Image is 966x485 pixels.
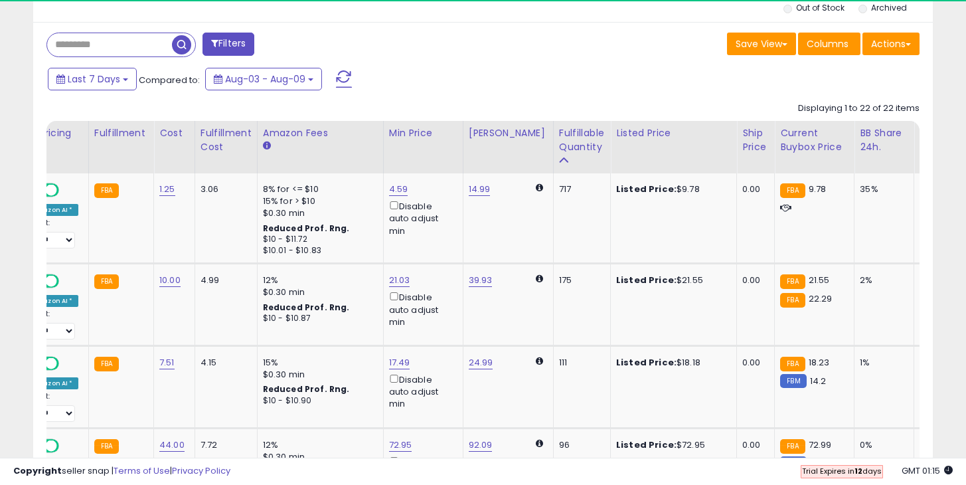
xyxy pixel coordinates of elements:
[854,466,862,476] b: 12
[616,357,726,369] div: $18.18
[559,357,600,369] div: 111
[94,439,119,454] small: FBA
[860,357,904,369] div: 1%
[798,102,920,115] div: Displaying 1 to 22 of 22 items
[616,274,677,286] b: Listed Price:
[389,438,412,452] a: 72.95
[389,372,453,411] div: Disable auto adjust min
[13,465,230,478] div: seller snap | |
[902,464,953,477] span: 2025-08-17 01:15 GMT
[810,375,827,387] span: 14.2
[616,274,726,286] div: $21.55
[94,274,119,289] small: FBA
[27,377,78,389] div: Amazon AI *
[780,183,805,198] small: FBA
[94,357,119,371] small: FBA
[389,274,410,287] a: 21.03
[559,126,605,154] div: Fulfillable Quantity
[13,464,62,477] strong: Copyright
[27,295,78,307] div: Amazon AI *
[780,293,805,308] small: FBA
[27,392,78,422] div: Preset:
[159,356,175,369] a: 7.51
[263,274,373,286] div: 12%
[780,274,805,289] small: FBA
[616,438,677,451] b: Listed Price:
[742,274,764,286] div: 0.00
[860,183,904,195] div: 35%
[860,439,904,451] div: 0%
[159,126,189,140] div: Cost
[559,439,600,451] div: 96
[780,126,848,154] div: Current Buybox Price
[57,276,78,287] span: OFF
[616,183,726,195] div: $9.78
[469,356,493,369] a: 24.99
[616,126,731,140] div: Listed Price
[263,439,373,451] div: 12%
[862,33,920,55] button: Actions
[94,126,148,140] div: Fulfillment
[780,374,806,388] small: FBM
[809,292,833,305] span: 22.29
[114,464,170,477] a: Terms of Use
[389,126,457,140] div: Min Price
[263,207,373,219] div: $0.30 min
[389,356,410,369] a: 17.49
[809,183,827,195] span: 9.78
[139,74,200,86] span: Compared to:
[202,33,254,56] button: Filters
[263,369,373,381] div: $0.30 min
[389,183,408,196] a: 4.59
[68,72,120,86] span: Last 7 Days
[159,438,185,452] a: 44.00
[263,302,350,313] b: Reduced Prof. Rng.
[616,439,726,451] div: $72.95
[201,274,247,286] div: 4.99
[742,357,764,369] div: 0.00
[201,183,247,195] div: 3.06
[798,33,860,55] button: Columns
[27,310,78,339] div: Preset:
[57,357,78,369] span: OFF
[263,195,373,207] div: 15% for > $10
[616,183,677,195] b: Listed Price:
[871,2,907,13] label: Archived
[263,357,373,369] div: 15%
[94,183,119,198] small: FBA
[57,185,78,196] span: OFF
[742,439,764,451] div: 0.00
[201,439,247,451] div: 7.72
[263,126,378,140] div: Amazon Fees
[263,183,373,195] div: 8% for <= $10
[780,357,805,371] small: FBA
[616,356,677,369] b: Listed Price:
[225,72,305,86] span: Aug-03 - Aug-09
[860,274,904,286] div: 2%
[802,466,882,476] span: Trial Expires in days
[159,274,181,287] a: 10.00
[559,183,600,195] div: 717
[469,438,493,452] a: 92.09
[469,126,548,140] div: [PERSON_NAME]
[263,313,373,324] div: $10 - $10.87
[860,126,908,154] div: BB Share 24h.
[389,290,453,328] div: Disable auto adjust min
[389,199,453,237] div: Disable auto adjust min
[205,68,322,90] button: Aug-03 - Aug-09
[159,183,175,196] a: 1.25
[742,126,769,154] div: Ship Price
[263,286,373,298] div: $0.30 min
[27,126,83,140] div: Repricing
[807,37,848,50] span: Columns
[796,2,845,13] label: Out of Stock
[27,204,78,216] div: Amazon AI *
[172,464,230,477] a: Privacy Policy
[809,274,830,286] span: 21.55
[48,68,137,90] button: Last 7 Days
[469,274,493,287] a: 39.93
[263,223,350,234] b: Reduced Prof. Rng.
[201,357,247,369] div: 4.15
[559,274,600,286] div: 175
[809,438,832,451] span: 72.99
